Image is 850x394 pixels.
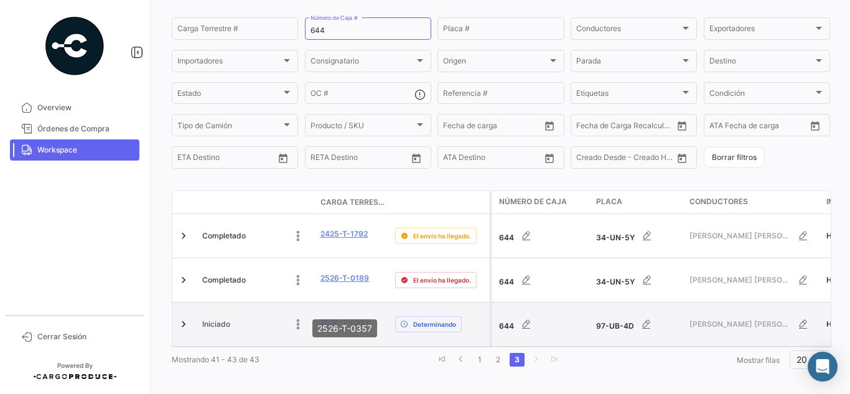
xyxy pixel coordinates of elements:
[508,349,526,370] li: page 3
[499,312,586,337] div: 644
[177,155,200,164] input: Desde
[435,353,450,367] a: go to first page
[274,149,292,167] button: Open calendar
[689,319,791,330] span: [PERSON_NAME] [PERSON_NAME]
[443,155,481,164] input: ATA Desde
[44,15,106,77] img: powered-by.png
[489,349,508,370] li: page 2
[491,353,506,367] a: 2
[390,197,490,207] datatable-header-cell: Delay Status
[709,123,747,131] input: ATA Desde
[737,355,780,365] span: Mostrar filas
[320,228,368,240] a: 2425-T-1792
[413,319,456,329] span: Determinando
[443,123,465,131] input: Desde
[596,196,622,207] span: Placa
[808,352,838,382] div: Abrir Intercom Messenger
[756,123,802,131] input: ATA Hasta
[576,155,619,164] input: Creado Desde
[37,123,134,134] span: Órdenes de Compra
[208,155,255,164] input: Hasta
[472,353,487,367] a: 1
[37,144,134,156] span: Workspace
[454,353,469,367] a: go to previous page
[172,355,259,364] span: Mostrando 41 - 43 de 43
[576,123,599,131] input: Desde
[709,59,813,67] span: Destino
[177,274,190,286] a: Expand/Collapse Row
[796,354,807,365] span: 20
[311,59,414,67] span: Consignatario
[443,59,547,67] span: Origen
[315,192,390,213] datatable-header-cell: Carga Terrestre #
[202,319,230,330] span: Iniciado
[177,318,190,331] a: Expand/Collapse Row
[510,353,525,367] a: 3
[607,123,653,131] input: Hasta
[10,118,139,139] a: Órdenes de Compra
[202,230,246,242] span: Completado
[499,268,586,293] div: 644
[540,116,559,135] button: Open calendar
[311,155,333,164] input: Desde
[177,59,281,67] span: Importadores
[547,353,562,367] a: go to last page
[576,26,680,35] span: Conductores
[470,349,489,370] li: page 1
[320,197,385,208] span: Carga Terrestre #
[627,155,673,164] input: Creado Hasta
[474,123,520,131] input: Hasta
[10,139,139,161] a: Workspace
[490,155,536,164] input: ATA Hasta
[413,275,471,285] span: El envío ha llegado.
[540,149,559,167] button: Open calendar
[177,230,190,242] a: Expand/Collapse Row
[596,312,680,337] div: 97-UB-4D
[499,223,586,248] div: 644
[10,97,139,118] a: Overview
[37,331,134,342] span: Cerrar Sesión
[311,123,414,131] span: Producto / SKU
[806,116,824,135] button: Open calendar
[312,319,377,337] div: 2526-T-0357
[591,191,684,213] datatable-header-cell: Placa
[499,196,567,207] span: Número de Caja
[320,273,369,284] a: 2526-T-0189
[709,26,813,35] span: Exportadores
[528,353,543,367] a: go to next page
[177,91,281,100] span: Estado
[576,59,680,67] span: Parada
[689,196,748,207] span: Conductores
[704,147,765,167] button: Borrar filtros
[673,116,691,135] button: Open calendar
[342,155,388,164] input: Hasta
[709,91,813,100] span: Condición
[407,149,426,167] button: Open calendar
[684,191,821,213] datatable-header-cell: Conductores
[197,197,315,207] datatable-header-cell: Estado
[689,274,791,286] span: [PERSON_NAME] [PERSON_NAME]
[596,223,680,248] div: 34-UN-5Y
[576,91,680,100] span: Etiquetas
[37,102,134,113] span: Overview
[177,123,281,131] span: Tipo de Camión
[673,149,691,167] button: Open calendar
[689,230,791,242] span: [PERSON_NAME] [PERSON_NAME]
[202,274,246,286] span: Completado
[596,268,680,293] div: 34-UN-5Y
[413,231,471,241] span: El envío ha llegado.
[492,191,591,213] datatable-header-cell: Número de Caja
